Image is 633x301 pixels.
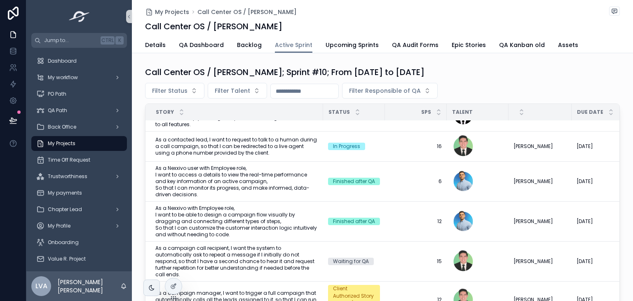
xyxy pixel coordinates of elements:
a: As a contacted lead, I want to request to talk to a human during a call campaign, so that I can b... [155,136,318,156]
div: In Progress [333,143,360,150]
a: [DATE] [577,258,628,265]
span: Active Sprint [275,41,312,49]
span: Backlog [237,41,262,49]
a: Assets [558,38,578,54]
a: QA Path [31,103,127,118]
button: Select Button [208,83,267,99]
span: My Profile [48,223,70,229]
a: Back Office [31,120,127,134]
a: [PERSON_NAME] [513,143,567,150]
span: [DATE] [577,178,593,185]
div: Finished after QA [333,178,375,185]
span: Time Off Request [48,157,90,163]
a: My Profile [31,219,127,233]
a: My workflow [31,70,127,85]
button: Select Button [342,83,438,99]
span: Due Date [577,109,603,115]
a: Dashboard [31,54,127,68]
span: My Projects [155,8,189,16]
span: My Projects [48,140,75,147]
span: Back Office [48,124,76,130]
div: scrollable content [26,48,132,271]
span: QA Audit Forms [392,41,438,49]
span: [DATE] [577,258,593,265]
a: 6 [390,178,442,185]
span: Story [156,109,174,115]
span: Chapter Lead [48,206,82,213]
a: Backlog [237,38,262,54]
span: Trustworthiness [48,173,87,180]
span: 16 [390,143,442,150]
span: Dashboard [48,58,77,64]
span: My workflow [48,74,78,81]
span: Filter Status [152,87,188,95]
a: Epic Stories [452,38,486,54]
a: [DATE] [577,218,628,225]
span: K [116,37,123,44]
a: Upcoming Sprints [326,38,379,54]
span: Upcoming Sprints [326,41,379,49]
span: Onboarding [48,239,79,246]
button: Select Button [145,83,204,99]
span: [PERSON_NAME] [513,178,553,185]
span: LVA [35,281,47,291]
a: Trustworthiness [31,169,127,184]
span: Filter Responsible of QA [349,87,421,95]
span: Status [328,109,350,115]
span: [PERSON_NAME] [513,218,553,225]
span: [DATE] [577,218,593,225]
a: My Projects [31,136,127,151]
a: QA Dashboard [179,38,224,54]
a: Waiting for QA [328,258,380,265]
a: My Projects [145,8,189,16]
a: 12 [390,218,442,225]
button: Jump to...CtrlK [31,33,127,48]
span: Filter Talent [215,87,250,95]
span: Ctrl [101,36,115,45]
span: Value R. Project [48,256,86,262]
a: Time Off Request [31,153,127,167]
div: Finished after QA [333,218,375,225]
span: [PERSON_NAME] [513,258,553,265]
a: 15 [390,258,442,265]
span: Jump to... [44,37,97,44]
a: QA Kanban old [499,38,545,54]
span: [PERSON_NAME] [513,143,553,150]
a: Call Center OS / [PERSON_NAME] [197,8,297,16]
span: My payments [48,190,82,196]
span: QA Kanban old [499,41,545,49]
span: QA Dashboard [179,41,224,49]
a: As a Nexxivo with Employee role, I want to be able to design a campaign flow visually by dragging... [155,205,318,238]
a: Finished after QA [328,178,380,185]
a: As a Nexxivo user with Employee role, I want to access a details to view the real-time performanc... [155,165,318,198]
span: Epic Stories [452,41,486,49]
p: [PERSON_NAME] [PERSON_NAME] [58,278,120,294]
a: In Progress [328,143,380,150]
div: Waiting for QA [333,258,369,265]
span: Assets [558,41,578,49]
span: QA Path [48,107,67,114]
h1: Call Center OS / [PERSON_NAME] [145,21,282,32]
a: Value R. Project [31,252,127,266]
a: PO Path [31,87,127,101]
a: Finished after QA [328,218,380,225]
a: Active Sprint [275,38,312,53]
span: Talent [452,109,473,115]
a: Onboarding [31,235,127,250]
span: [DATE] [577,143,593,150]
a: My payments [31,186,127,200]
a: As a campaign call recipient, I want the system to automatically ask to repeat a message if I ini... [155,245,318,278]
img: App logo [66,10,92,23]
a: [DATE] [577,143,628,150]
a: Details [145,38,166,54]
a: [PERSON_NAME] [513,258,567,265]
h1: Call Center OS / [PERSON_NAME]; Sprint #10; From [DATE] to [DATE] [145,66,424,78]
